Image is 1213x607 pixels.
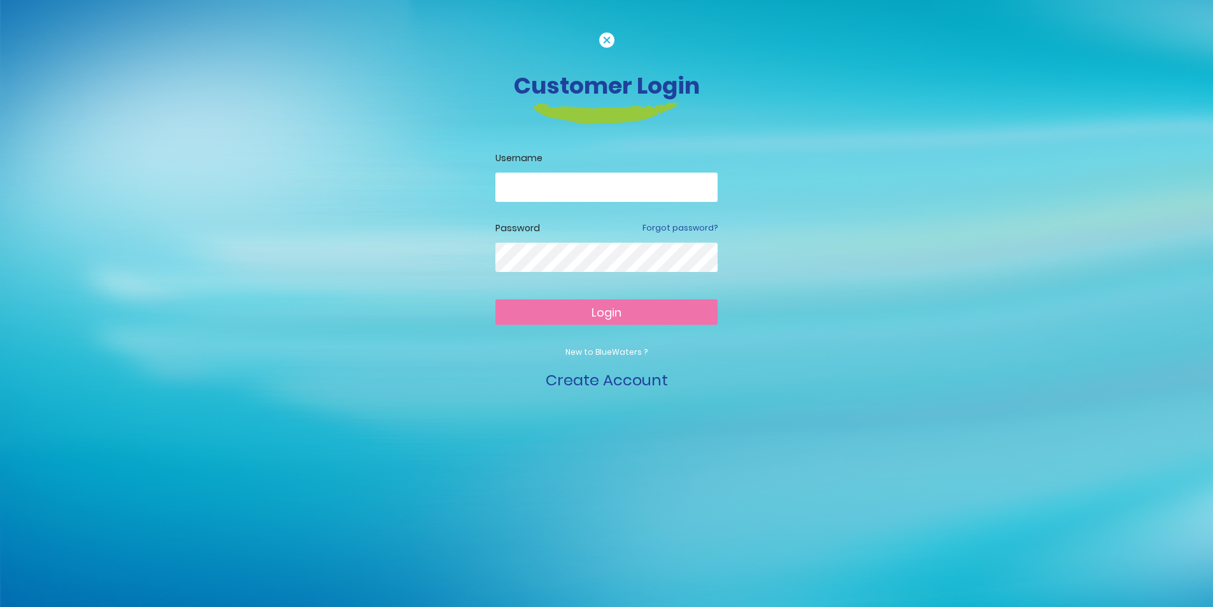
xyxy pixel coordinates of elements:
[592,304,621,320] span: Login
[546,369,668,390] a: Create Account
[534,103,679,124] img: login-heading-border.png
[599,32,614,48] img: cancel
[253,72,960,99] h3: Customer Login
[495,299,718,325] button: Login
[495,152,718,165] label: Username
[495,222,540,235] label: Password
[642,222,718,234] a: Forgot password?
[495,346,718,358] p: New to BlueWaters ?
